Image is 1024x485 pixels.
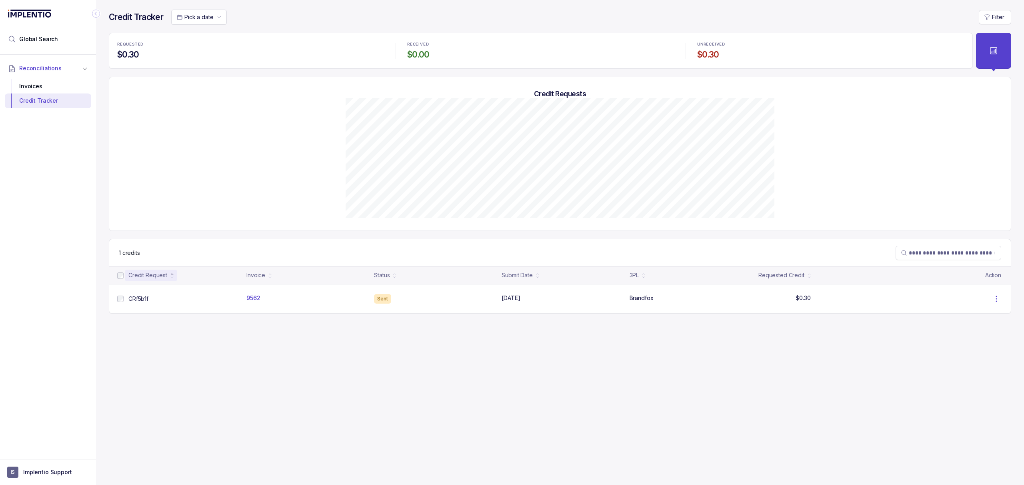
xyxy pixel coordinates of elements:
h4: $0.30 [117,49,384,60]
div: Invoices [11,79,85,93]
h4: $0.30 [697,49,964,60]
p: 1 credits [119,249,140,257]
span: Pick a date [184,14,213,20]
h4: $0.00 [407,49,674,60]
li: Statistic REQUESTED [112,36,389,65]
ul: Statistic Highlights [109,33,973,69]
p: Filter [992,13,1004,21]
span: Reconciliations [19,64,62,72]
div: Sent [374,294,391,304]
p: RECEIVED [407,42,429,47]
div: Collapse Icon [91,9,101,18]
nav: Table Control [109,239,1011,266]
li: Statistic UNRECEIVED [692,36,969,65]
div: 3PL [630,271,639,279]
input: checkbox-checkbox-all [117,296,124,302]
div: Requested Credit [758,271,804,279]
button: Reconciliations [5,60,91,77]
div: Reconciliations [5,78,91,110]
p: Action [985,271,1001,279]
p: UNRECEIVED [697,42,725,47]
p: Implentio Support [23,468,72,476]
p: CRf5b1f [128,295,148,303]
p: REQUESTED [117,42,144,47]
div: Credit Tracker [11,93,85,108]
div: Submit Date [502,271,532,279]
div: Credit Request [128,271,167,279]
p: Brandfox [630,294,654,302]
button: Filter [979,10,1011,24]
h5: Credit Requests [122,89,998,98]
p: 9562 [246,294,260,302]
button: User initialsImplentio Support [7,467,89,478]
p: $0.30 [796,294,810,302]
input: checkbox-checkbox-all [117,272,124,279]
search: Date Range Picker [176,13,213,21]
div: Status [374,271,390,279]
span: User initials [7,467,18,478]
li: Statistic RECEIVED [402,36,679,65]
h4: Credit Tracker [109,12,163,23]
p: [DATE] [502,294,520,302]
button: Date Range Picker [171,10,226,25]
div: Remaining page entries [119,249,140,257]
div: Invoice [246,271,265,279]
search: Table Search Bar [896,246,1001,260]
span: Global Search [19,35,58,43]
